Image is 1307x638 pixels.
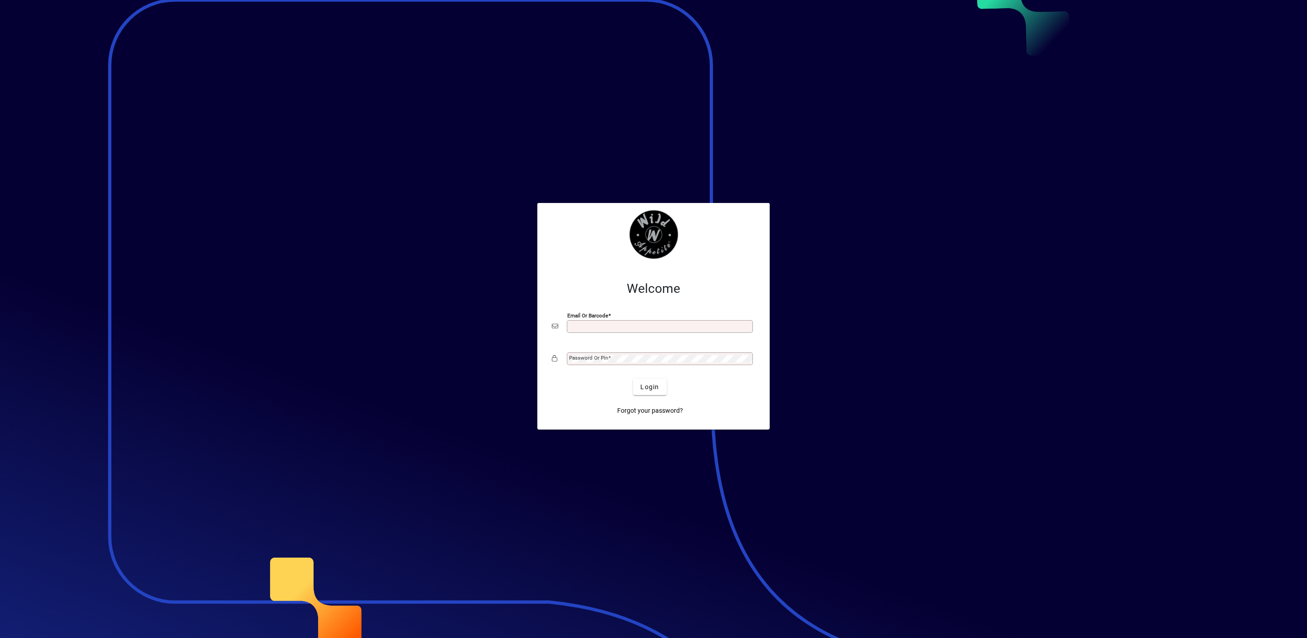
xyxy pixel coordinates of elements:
mat-label: Email or Barcode [567,312,608,319]
span: Forgot your password? [617,406,683,415]
mat-label: Password or Pin [569,355,608,361]
a: Forgot your password? [614,402,687,419]
h2: Welcome [552,281,755,297]
span: Login [640,382,659,392]
button: Login [633,379,666,395]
